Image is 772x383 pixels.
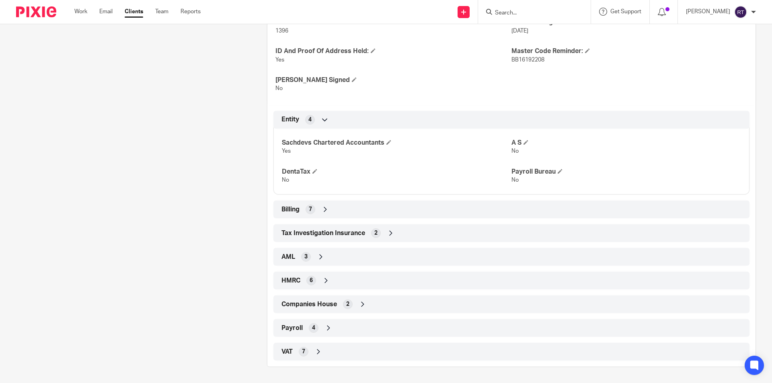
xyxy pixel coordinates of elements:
span: Entity [281,115,299,124]
a: Email [99,8,113,16]
span: No [511,177,519,183]
input: Search [494,10,567,17]
span: 2 [346,300,349,308]
span: BB16192208 [511,57,544,63]
a: Clients [125,8,143,16]
h4: ID And Proof Of Address Held: [275,47,511,55]
span: Tax Investigation Insurance [281,229,365,238]
span: 3 [304,253,308,261]
span: 4 [312,324,315,332]
span: Yes [282,148,291,154]
span: [DATE] [511,28,528,34]
span: HMRC [281,276,300,285]
span: Companies House [281,300,337,309]
span: No [511,148,519,154]
span: Yes [275,57,284,63]
h4: Payroll Bureau [511,168,741,176]
h4: Sachdevs Chartered Accountants [282,139,511,147]
span: No [275,86,283,91]
h4: A S [511,139,741,147]
span: AML [281,253,295,261]
span: 7 [309,205,312,213]
span: VAT [281,348,293,356]
p: [PERSON_NAME] [686,8,730,16]
a: Work [74,8,87,16]
span: 4 [308,116,312,124]
span: 7 [302,348,305,356]
span: Get Support [610,9,641,14]
img: svg%3E [734,6,747,18]
h4: DentaTax [282,168,511,176]
span: Billing [281,205,300,214]
h4: [PERSON_NAME] Signed [275,76,511,84]
a: Reports [181,8,201,16]
a: Team [155,8,168,16]
span: No [282,177,289,183]
span: 6 [310,276,313,285]
img: Pixie [16,6,56,17]
span: Payroll [281,324,303,332]
span: 2 [374,229,378,237]
h4: Master Code Reminder: [511,47,747,55]
span: 1396 [275,28,288,34]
